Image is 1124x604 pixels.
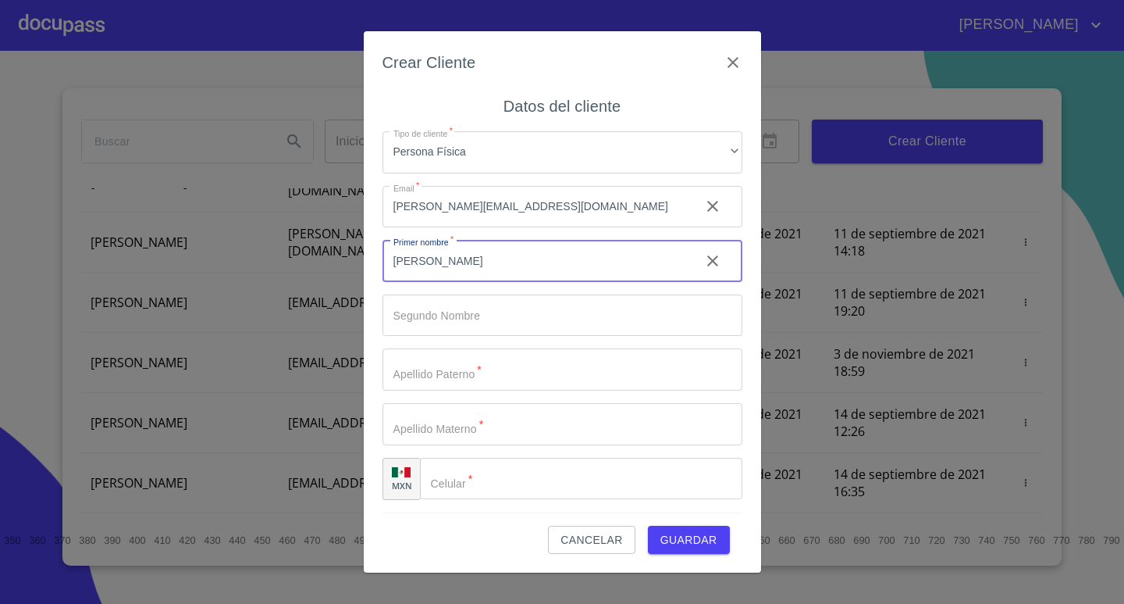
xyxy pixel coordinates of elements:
[382,50,476,75] h6: Crear Cliente
[648,526,730,555] button: Guardar
[392,480,412,491] p: MXN
[503,94,621,119] h6: Datos del cliente
[548,526,635,555] button: Cancelar
[694,242,731,280] button: clear input
[392,467,411,478] img: R93DlvwvvjP9fbrDwZeCRYBHk45OWMq+AAOlFVsxT89f82nwPLnD58IP7+ANJEaWYhP0Tx8kkA0WlQMPQsAAgwAOmBj20AXj6...
[660,531,717,550] span: Guardar
[382,131,742,173] div: Persona Física
[560,531,622,550] span: Cancelar
[694,188,731,225] button: clear input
